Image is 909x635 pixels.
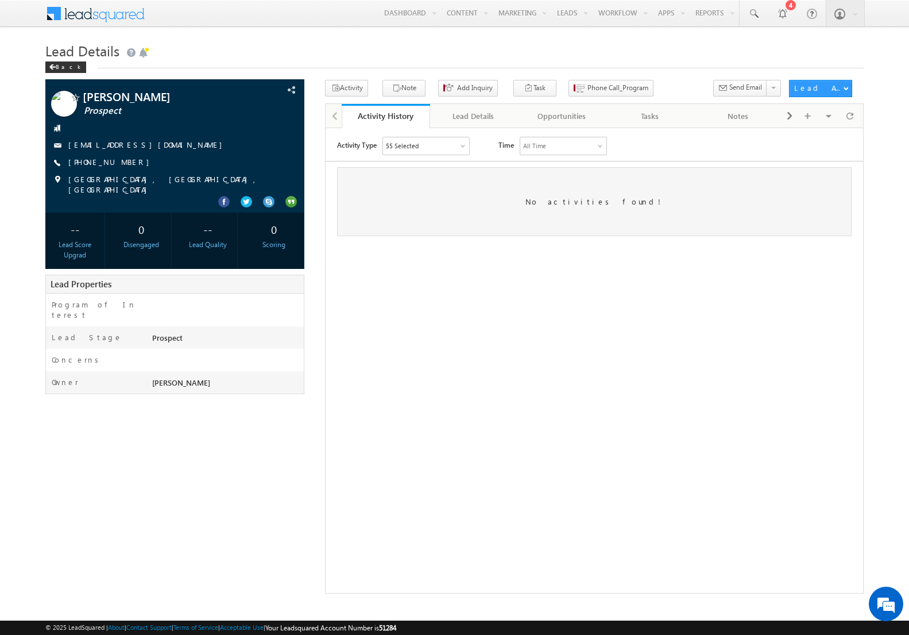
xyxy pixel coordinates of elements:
div: 0 [115,218,168,240]
label: Concerns [52,355,103,365]
img: Profile photo [51,91,77,121]
div: Tasks [615,109,683,123]
div: Scoring [247,240,301,250]
div: 55 Selected [60,13,93,23]
button: Lead Actions [789,80,852,97]
button: Note [382,80,426,97]
div: Lead Actions [794,83,843,93]
span: Add Inquiry [457,83,493,93]
a: Terms of Service [173,624,218,631]
textarea: Type your message and hit 'Enter' [15,106,210,344]
div: Activity History [350,110,421,121]
div: Opportunities [527,109,595,123]
span: © 2025 LeadSquared | | | | | [45,622,396,633]
em: Start Chat [156,354,208,370]
a: [EMAIL_ADDRESS][DOMAIN_NAME] [68,140,228,149]
span: Lead Properties [51,278,111,290]
span: 51284 [379,624,396,632]
div: Prospect [149,332,304,348]
label: Owner [52,377,79,387]
button: Activity [325,80,368,97]
div: Back [45,61,86,73]
img: d_60004797649_company_0_60004797649 [20,60,48,75]
div: 0 [247,218,301,240]
a: Tasks [606,104,694,128]
a: Back [45,61,92,71]
div: Lead Details [439,109,508,123]
div: No activities found! [11,39,526,108]
button: Phone Call_Program [568,80,653,97]
span: [PERSON_NAME] [83,91,243,102]
div: -- [181,218,234,240]
span: Phone Call_Program [587,83,648,93]
div: Minimize live chat window [188,6,216,33]
span: Lead Details [45,41,119,60]
span: Prospect [84,105,245,117]
span: [GEOGRAPHIC_DATA], [GEOGRAPHIC_DATA], [GEOGRAPHIC_DATA] [68,174,278,195]
div: Lead Score Upgrad [48,240,102,260]
span: [PHONE_NUMBER] [68,157,155,168]
label: Program of Interest [52,299,139,320]
span: [PERSON_NAME] [152,378,210,387]
div: -- [48,218,102,240]
a: Notes [694,104,782,128]
button: Add Inquiry [438,80,498,97]
a: Lead Details [430,104,518,128]
button: Task [513,80,556,97]
span: Send Email [729,82,762,93]
label: Lead Stage [52,332,122,342]
span: Activity Type [11,9,51,26]
div: Lead Quality [181,240,234,250]
span: Time [173,9,188,26]
span: Your Leadsquared Account Number is [265,624,396,632]
button: Send Email [713,80,767,97]
a: Opportunities [518,104,606,128]
a: Acceptable Use [220,624,264,631]
div: All Time [198,13,221,23]
a: Contact Support [126,624,172,631]
a: About [108,624,125,631]
div: Notes [703,109,772,123]
a: Activity History [342,104,430,128]
div: Chat with us now [60,60,193,75]
div: Sales Activity,Program,Email Bounced,Email Link Clicked,Email Marked Spam & 50 more.. [57,9,144,26]
div: Disengaged [115,240,168,250]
